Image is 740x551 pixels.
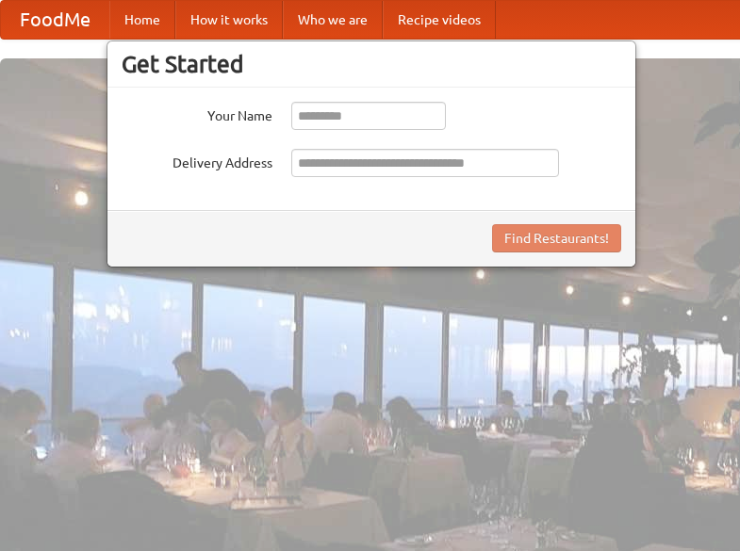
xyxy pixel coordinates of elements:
[283,1,383,39] a: Who we are
[383,1,496,39] a: Recipe videos
[492,224,621,252] button: Find Restaurants!
[109,1,175,39] a: Home
[122,149,272,172] label: Delivery Address
[122,102,272,125] label: Your Name
[1,1,109,39] a: FoodMe
[122,50,621,78] h3: Get Started
[175,1,283,39] a: How it works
